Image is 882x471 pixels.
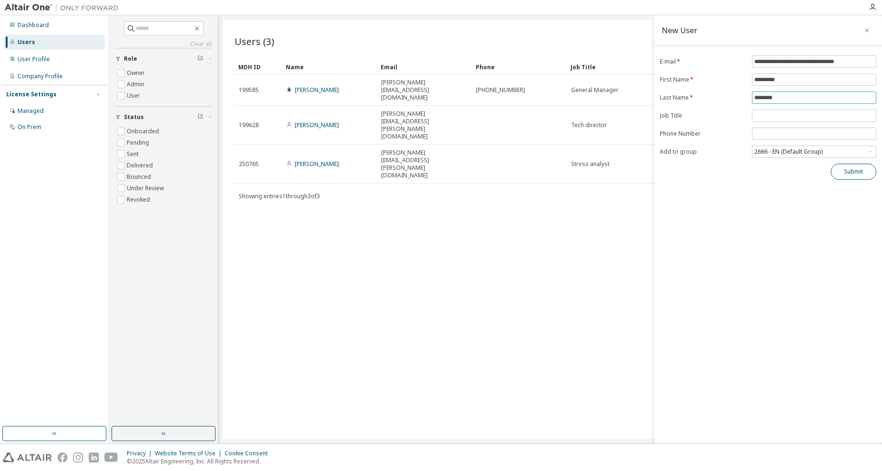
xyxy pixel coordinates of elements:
[660,94,746,102] label: Last Name
[476,59,563,74] div: Phone
[571,160,610,168] span: Stress analyst
[239,160,259,168] span: 250765
[18,73,63,80] div: Company Profile
[115,48,212,69] button: Role
[295,121,339,129] a: [PERSON_NAME]
[3,453,52,462] img: altair_logo.svg
[127,194,152,205] label: Revoked
[286,59,373,74] div: Name
[127,171,153,183] label: Bounced
[476,86,525,94] span: [PHONE_NUMBER]
[127,137,151,148] label: Pending
[660,112,746,120] label: Job Title
[18,123,41,131] div: On Prem
[295,86,339,94] a: [PERSON_NAME]
[239,86,259,94] span: 199585
[381,110,468,140] span: [PERSON_NAME][EMAIL_ADDRESS][PERSON_NAME][DOMAIN_NAME]
[115,107,212,128] button: Status
[127,90,142,102] label: User
[381,79,468,102] span: [PERSON_NAME][EMAIL_ADDRESS][DOMAIN_NAME]
[18,21,49,29] div: Dashboard
[831,164,876,180] button: Submit
[115,40,212,48] a: Clear all
[127,79,146,90] label: Admin
[127,183,166,194] label: Under Review
[5,3,123,12] img: Altair One
[239,192,320,200] span: Showing entries 1 through 3 of 3
[753,147,824,157] div: 2666 - EN (Default Group)
[238,59,278,74] div: MDH ID
[89,453,99,462] img: linkedin.svg
[571,86,619,94] span: General Manager
[124,113,144,121] span: Status
[571,121,607,129] span: Tech director
[381,59,468,74] div: Email
[127,450,155,457] div: Privacy
[124,55,137,63] span: Role
[127,67,147,79] label: Owner
[225,450,273,457] div: Cookie Consent
[381,149,468,179] span: [PERSON_NAME][EMAIL_ADDRESS][PERSON_NAME][DOMAIN_NAME]
[104,453,118,462] img: youtube.svg
[660,58,746,65] label: E-mail
[6,91,56,98] div: License Settings
[73,453,83,462] img: instagram.svg
[662,27,697,34] div: New User
[127,160,155,171] label: Delivered
[155,450,225,457] div: Website Terms of Use
[57,453,67,462] img: facebook.svg
[571,59,658,74] div: Job Title
[127,457,273,465] p: © 2025 Altair Engineering, Inc. All Rights Reserved.
[18,38,35,46] div: Users
[660,76,746,83] label: First Name
[752,146,876,157] div: 2666 - EN (Default Group)
[127,148,141,160] label: Sent
[197,113,203,121] span: Clear filter
[18,107,44,115] div: Managed
[295,160,339,168] a: [PERSON_NAME]
[660,148,746,156] label: Add to group
[18,55,50,63] div: User Profile
[127,126,161,137] label: Onboarded
[235,35,274,48] span: Users (3)
[239,121,259,129] span: 199628
[660,130,746,138] label: Phone Number
[197,55,203,63] span: Clear filter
